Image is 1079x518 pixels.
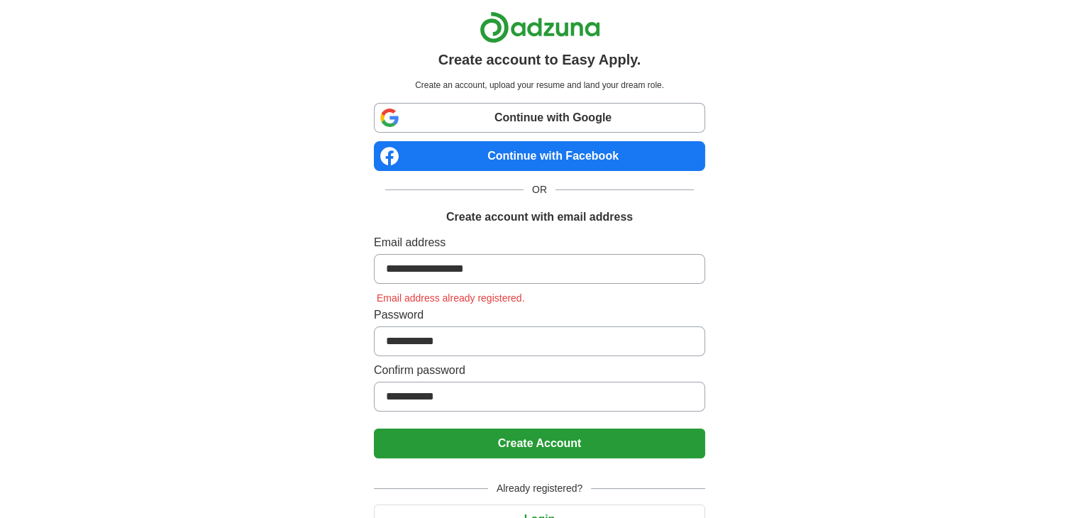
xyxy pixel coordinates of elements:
a: Continue with Google [374,103,705,133]
h1: Create account to Easy Apply. [438,49,641,70]
p: Create an account, upload your resume and land your dream role. [377,79,702,92]
span: OR [524,182,555,197]
a: Continue with Facebook [374,141,705,171]
label: Confirm password [374,362,705,379]
button: Create Account [374,429,705,458]
h1: Create account with email address [446,209,633,226]
span: Already registered? [488,481,591,496]
label: Email address [374,234,705,251]
img: Adzuna logo [480,11,600,43]
label: Password [374,307,705,324]
span: Email address already registered. [374,292,528,304]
